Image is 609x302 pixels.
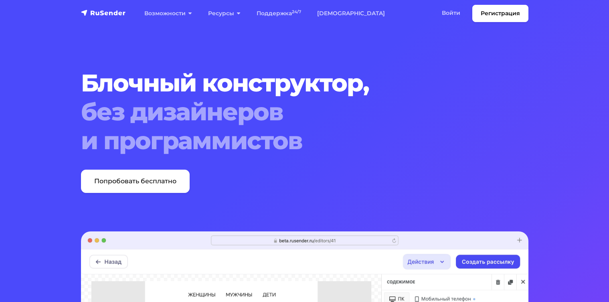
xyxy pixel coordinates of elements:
a: Попробовать бесплатно [81,170,190,193]
a: Ресурсы [200,5,249,22]
sup: 24/7 [292,9,301,14]
img: RuSender [81,9,126,17]
h1: Блочный конструктор, [81,69,490,155]
a: Войти [434,5,468,21]
a: [DEMOGRAPHIC_DATA] [309,5,393,22]
a: Регистрация [472,5,528,22]
a: Возможности [136,5,200,22]
a: Поддержка24/7 [249,5,309,22]
span: без дизайнеров и программистов [81,97,490,155]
